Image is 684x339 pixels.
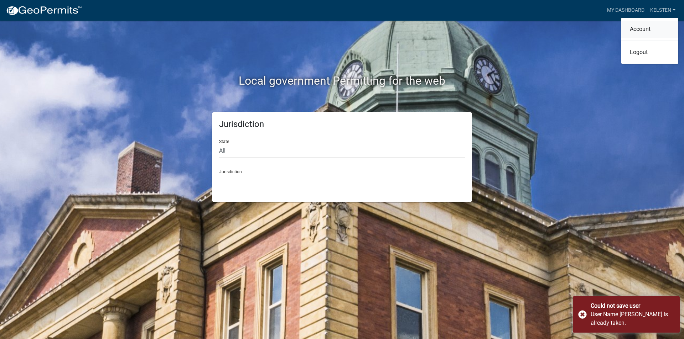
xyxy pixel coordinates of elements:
[621,44,678,61] a: Logout
[144,74,540,88] h2: Local government Permitting for the web
[219,119,465,129] h5: Jurisdiction
[604,4,647,17] a: My Dashboard
[621,18,678,64] div: Kelsten
[647,4,678,17] a: Kelsten
[591,310,674,327] div: User Name Kelsey is already taken.
[621,21,678,38] a: Account
[591,302,674,310] div: Could not save user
